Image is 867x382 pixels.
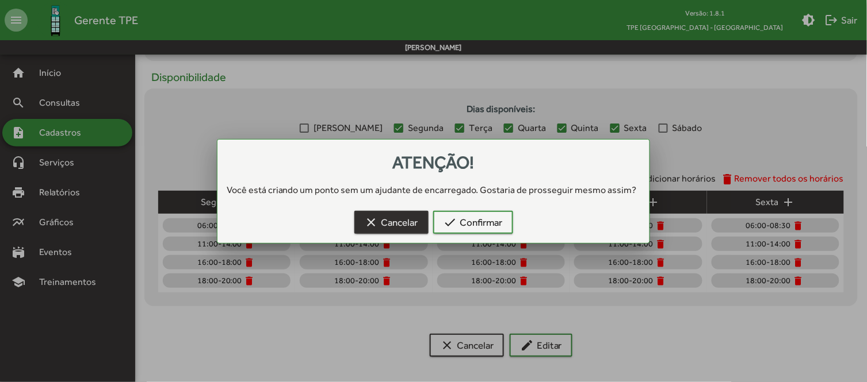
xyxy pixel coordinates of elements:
[354,211,429,234] button: Cancelar
[444,212,503,233] span: Confirmar
[444,215,457,229] mat-icon: check
[433,211,513,234] button: Confirmar
[393,152,475,172] span: Atenção!
[217,183,650,197] div: Você está criando um ponto sem um ajudante de encarregado. Gostaria de prosseguir mesmo assim?
[365,212,418,233] span: Cancelar
[365,215,379,229] mat-icon: clear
